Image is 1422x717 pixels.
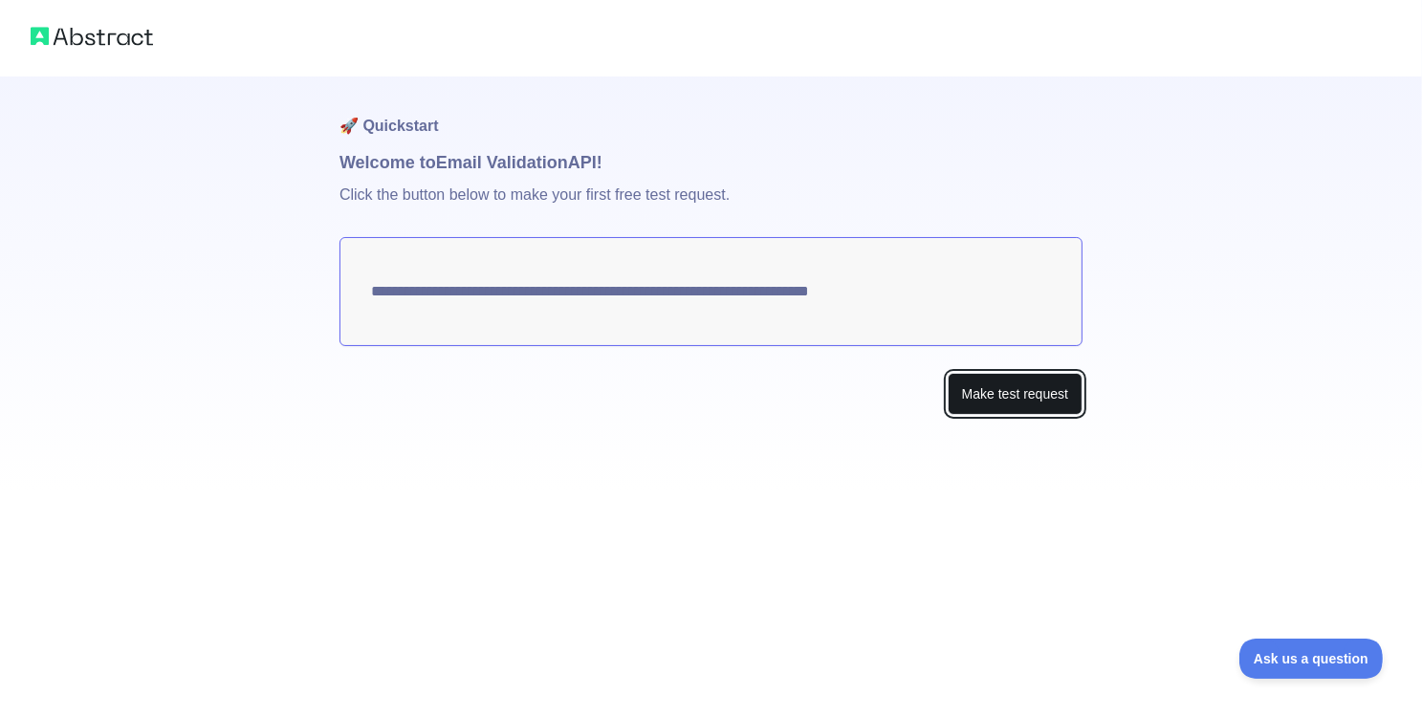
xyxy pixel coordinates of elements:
[339,76,1083,149] h1: 🚀 Quickstart
[339,176,1083,237] p: Click the button below to make your first free test request.
[1239,639,1384,679] iframe: Toggle Customer Support
[339,149,1083,176] h1: Welcome to Email Validation API!
[948,373,1083,416] button: Make test request
[31,23,153,50] img: Abstract logo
